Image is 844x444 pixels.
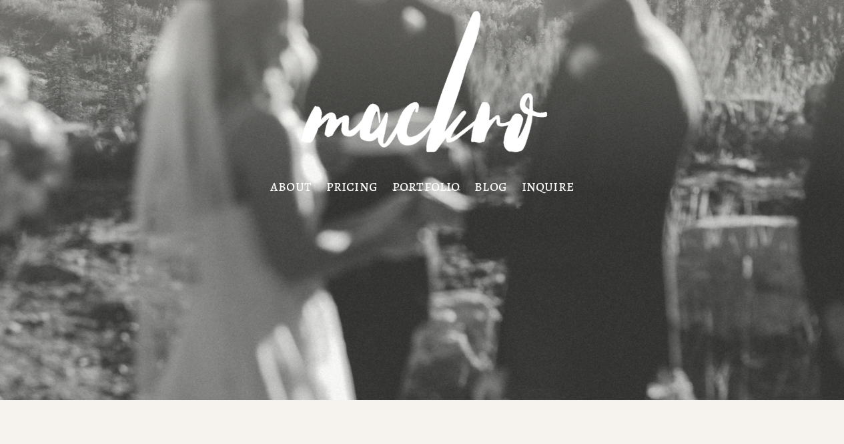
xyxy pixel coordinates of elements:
a: portfolio [392,181,460,192]
img: MACKRO PHOTOGRAPHY | Denver Colorado Wedding Photographer [274,1,571,178]
a: about [270,181,312,192]
a: inquire [522,181,574,192]
a: pricing [326,181,378,192]
a: blog [474,181,507,192]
